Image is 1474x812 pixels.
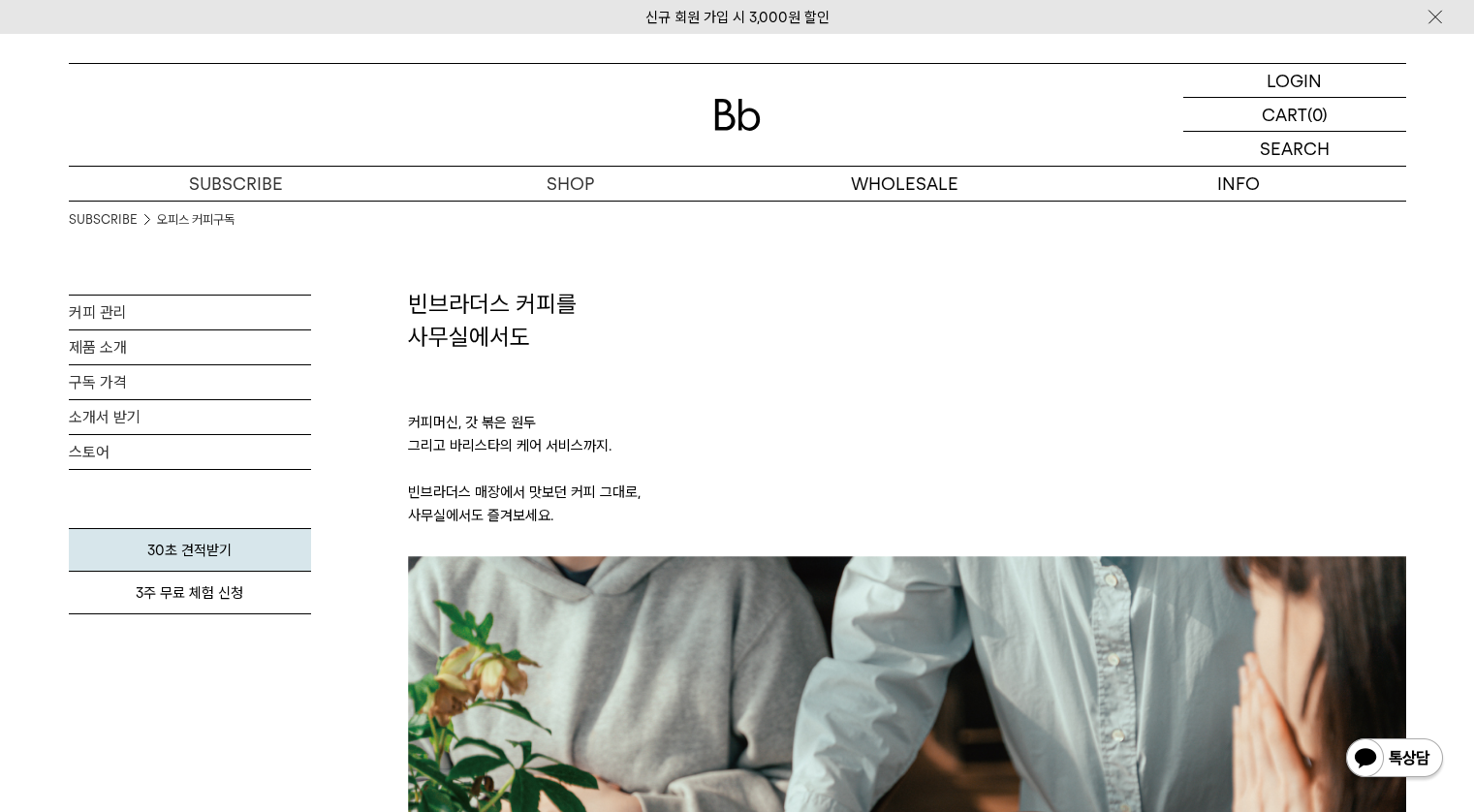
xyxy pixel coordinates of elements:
a: 소개서 받기 [69,400,311,434]
img: 카카오톡 채널 1:1 채팅 버튼 [1344,736,1445,783]
p: CART [1262,98,1307,131]
a: SUBSCRIBE [69,210,138,230]
a: 3주 무료 체험 신청 [69,572,311,614]
a: 오피스 커피구독 [157,210,235,230]
img: 로고 [714,99,761,131]
a: 30초 견적받기 [69,528,311,572]
a: 제품 소개 [69,330,311,364]
a: SUBSCRIBE [69,167,403,201]
p: 커피머신, 갓 볶은 원두 그리고 바리스타의 케어 서비스까지. 빈브라더스 매장에서 맛보던 커피 그대로, 사무실에서도 즐겨보세요. [408,353,1406,556]
a: 신규 회원 가입 시 3,000원 할인 [645,9,830,26]
p: INFO [1072,167,1406,201]
h2: 빈브라더스 커피를 사무실에서도 [408,288,1406,353]
p: WHOLESALE [737,167,1072,201]
a: 스토어 [69,435,311,469]
a: 구독 가격 [69,365,311,399]
p: (0) [1307,98,1328,131]
a: CART (0) [1183,98,1406,132]
a: LOGIN [1183,64,1406,98]
p: LOGIN [1267,64,1322,97]
a: SHOP [403,167,737,201]
a: 커피 관리 [69,296,311,329]
p: SEARCH [1260,132,1330,166]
